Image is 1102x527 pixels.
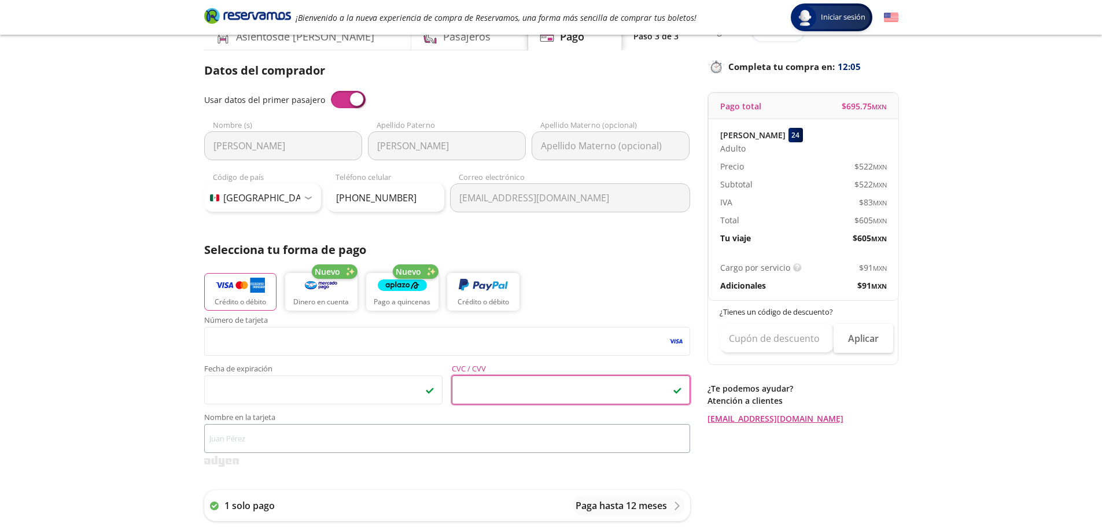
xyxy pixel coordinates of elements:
p: Datos del comprador [204,62,690,79]
p: Tu viaje [720,232,751,244]
span: $ 91 [859,261,887,274]
p: Atención a clientes [707,395,898,407]
p: Subtotal [720,178,753,190]
button: English [884,10,898,25]
span: $ 91 [857,279,887,292]
small: MXN [873,198,887,207]
img: svg+xml;base64,PD94bWwgdmVyc2lvbj0iMS4wIiBlbmNvZGluZz0iVVRGLTgiPz4KPHN2ZyB3aWR0aD0iMzk2cHgiIGhlaW... [204,456,239,467]
h4: Pago [560,29,584,45]
img: MX [210,194,219,201]
img: visa [668,336,684,347]
p: Total [720,214,739,226]
p: Crédito o débito [215,297,266,307]
p: IVA [720,196,732,208]
p: Pago total [720,100,761,112]
iframe: Iframe del código de seguridad de la tarjeta asegurada [457,379,685,401]
span: $ 605 [854,214,887,226]
a: [EMAIL_ADDRESS][DOMAIN_NAME] [707,412,898,425]
span: $ 522 [854,160,887,172]
em: ¡Bienvenido a la nueva experiencia de compra de Reservamos, una forma más sencilla de comprar tus... [296,12,696,23]
small: MXN [873,180,887,189]
small: MXN [873,163,887,171]
small: MXN [871,282,887,290]
p: [PERSON_NAME] [720,129,786,141]
input: Apellido Paterno [368,131,526,160]
p: Selecciona tu forma de pago [204,241,690,259]
i: Brand Logo [204,7,291,24]
input: Nombre (s) [204,131,362,160]
p: ¿Te podemos ayudar? [707,382,898,395]
input: Apellido Materno (opcional) [532,131,690,160]
input: Correo electrónico [450,183,690,212]
p: 1 solo pago [224,499,275,513]
span: Nuevo [396,266,421,278]
p: Crédito o débito [458,297,509,307]
small: MXN [873,216,887,225]
p: Completa tu compra en : [707,58,898,75]
span: Nombre en la tarjeta [204,414,690,424]
h4: Asientos de [PERSON_NAME] [236,29,374,45]
p: Precio [720,160,744,172]
span: Adulto [720,142,746,154]
span: Nuevo [315,266,340,278]
iframe: Iframe del número de tarjeta asegurada [209,330,685,352]
span: Fecha de expiración [204,365,443,375]
p: Pago a quincenas [374,297,430,307]
input: Teléfono celular [327,183,444,212]
span: Número de tarjeta [204,316,690,327]
p: Cargo por servicio [720,261,790,274]
span: Iniciar sesión [816,12,870,23]
p: Dinero en cuenta [293,297,349,307]
small: MXN [872,102,887,111]
p: Paso 3 de 3 [633,30,679,42]
span: $ 695.75 [842,100,887,112]
span: $ 522 [854,178,887,190]
input: Nombre en la tarjeta [204,424,690,453]
button: Crédito o débito [447,273,519,311]
img: checkmark [425,385,434,395]
button: Aplicar [834,324,893,353]
img: checkmark [673,385,682,395]
iframe: Iframe de la fecha de caducidad de la tarjeta asegurada [209,379,437,401]
button: Pago a quincenas [366,273,438,311]
a: Brand Logo [204,7,291,28]
button: Dinero en cuenta [285,273,357,311]
span: Usar datos del primer pasajero [204,94,325,105]
div: 24 [788,128,803,142]
p: ¿Tienes un código de descuento? [720,307,887,318]
span: $ 83 [859,196,887,208]
span: $ 605 [853,232,887,244]
span: CVC / CVV [452,365,690,375]
input: Cupón de descuento [720,324,834,353]
span: 12:05 [838,60,861,73]
small: MXN [871,234,887,243]
p: Adicionales [720,279,766,292]
p: Paga hasta 12 meses [576,499,667,513]
h4: Pasajeros [443,29,491,45]
button: Crédito o débito [204,273,277,311]
small: MXN [873,264,887,272]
